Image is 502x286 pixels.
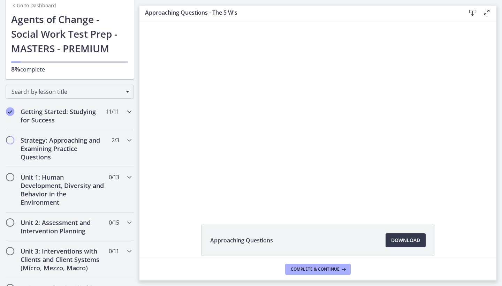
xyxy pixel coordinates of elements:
span: 0 / 11 [109,247,119,255]
span: Search by lesson title [12,88,122,96]
p: complete [11,65,128,74]
span: 8% [11,65,20,73]
span: 0 / 13 [109,173,119,181]
h1: Agents of Change - Social Work Test Prep - MASTERS - PREMIUM [11,12,128,56]
h2: Unit 3: Interventions with Clients and Client Systems (Micro, Mezzo, Macro) [21,247,106,272]
h2: Unit 1: Human Development, Diversity and Behavior in the Environment [21,173,106,206]
div: Search by lesson title [6,85,134,99]
h2: Getting Started: Studying for Success [21,107,106,124]
i: Completed [6,107,14,116]
span: Complete & continue [291,266,340,272]
iframe: Video Lesson [139,20,496,209]
h2: Strategy: Approaching and Examining Practice Questions [21,136,106,161]
a: Download [386,233,426,247]
button: Complete & continue [285,264,351,275]
h2: Unit 2: Assessment and Intervention Planning [21,218,106,235]
span: 2 / 3 [112,136,119,144]
span: 11 / 11 [106,107,119,116]
span: Download [391,236,420,244]
span: 0 / 15 [109,218,119,227]
span: Approaching Questions [210,236,273,244]
a: Go to Dashboard [11,2,56,9]
h3: Approaching Questions - The 5 W's [145,8,455,17]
